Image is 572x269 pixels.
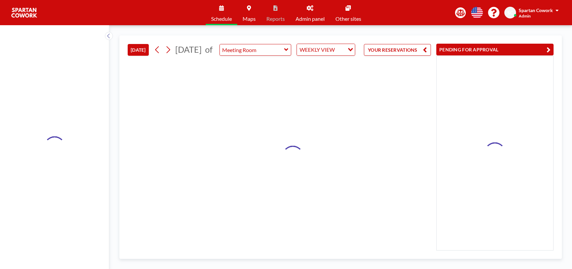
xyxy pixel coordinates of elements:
[364,44,431,56] button: YOUR RESERVATIONS
[128,44,149,56] button: [DATE]
[205,44,212,55] span: of
[11,6,38,19] img: organization-logo
[297,44,355,55] div: Search for option
[266,16,285,21] span: Reports
[220,44,284,55] input: Meeting Room
[436,44,554,55] button: PENDING FOR APPROVAL
[519,7,553,13] span: Spartan Cowork
[211,16,232,21] span: Schedule
[519,13,531,18] span: Admin
[243,16,256,21] span: Maps
[337,45,344,54] input: Search for option
[175,44,202,54] span: [DATE]
[507,10,513,16] span: SC
[296,16,325,21] span: Admin panel
[298,45,336,54] span: WEEKLY VIEW
[335,16,361,21] span: Other sites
